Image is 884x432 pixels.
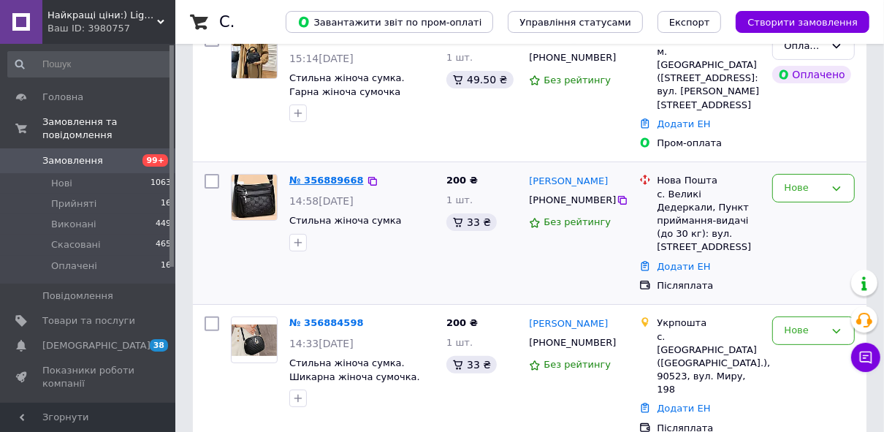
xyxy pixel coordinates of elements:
span: 1063 [150,177,171,190]
a: Стильна жіноча сумка. Гарна жіноча сумочка [289,72,405,97]
span: [DEMOGRAPHIC_DATA] [42,339,150,352]
span: Повідомлення [42,289,113,303]
div: [PHONE_NUMBER] [526,191,616,210]
span: 1 шт. [446,52,473,63]
div: Укрпошта [657,317,760,330]
div: Нове [785,323,825,338]
span: Найкращі ціни:) Lightssshop [47,9,157,22]
button: Експорт [658,11,722,33]
span: 200 ₴ [446,317,478,328]
a: Додати ЕН [657,118,710,129]
div: [PHONE_NUMBER] [526,333,616,352]
a: Фото товару [231,32,278,79]
span: 14:58[DATE] [289,195,354,207]
button: Завантажити звіт по пром-оплаті [286,11,493,33]
div: 49.50 ₴ [446,71,513,88]
span: Оплачені [51,259,97,273]
span: 14:33[DATE] [289,338,354,349]
a: Фото товару [231,174,278,221]
span: Завантажити звіт по пром-оплаті [297,15,481,29]
div: [PHONE_NUMBER] [526,48,616,67]
a: Створити замовлення [721,16,869,27]
span: 449 [156,218,171,231]
img: Фото товару [232,175,277,220]
span: Виконані [51,218,96,231]
a: № 356884598 [289,317,364,328]
button: Створити замовлення [736,11,869,33]
input: Пошук [7,51,172,77]
span: 200 ₴ [446,175,478,186]
span: Прийняті [51,197,96,211]
a: Додати ЕН [657,261,710,272]
div: Нове [785,181,825,196]
img: Фото товару [232,33,277,78]
a: Стильна жіноча сумка. Шикарна жіноча сумочка. [289,357,420,382]
a: [PERSON_NAME] [529,317,608,331]
span: 1 шт. [446,337,473,348]
span: 465 [156,238,171,251]
div: Пром-оплата [657,137,760,150]
span: Товари та послуги [42,314,135,327]
div: м. [GEOGRAPHIC_DATA] ([STREET_ADDRESS]: вул. [PERSON_NAME][STREET_ADDRESS] [657,45,760,112]
div: Оплачено [772,66,851,83]
div: Післяплата [657,279,760,292]
div: Ваш ID: 3980757 [47,22,175,35]
button: Управління статусами [508,11,643,33]
span: Головна [42,91,83,104]
span: 16 [161,259,171,273]
span: Нові [51,177,72,190]
div: Нова Пошта [657,174,760,187]
span: 38 [150,339,168,352]
span: Без рейтингу [544,216,611,227]
a: Фото товару [231,317,278,363]
a: Стильна жіноча сумка [289,215,402,226]
span: Скасовані [51,238,101,251]
span: Без рейтингу [544,75,611,86]
div: 33 ₴ [446,213,497,231]
a: [PERSON_NAME] [529,175,608,189]
img: Фото товару [232,325,277,356]
span: Без рейтингу [544,359,611,370]
span: Замовлення [42,154,103,167]
span: Створити замовлення [747,17,858,28]
button: Чат з покупцем [851,343,880,372]
div: с. [GEOGRAPHIC_DATA] ([GEOGRAPHIC_DATA].), 90523, вул. Миру, 198 [657,330,760,397]
span: Показники роботи компанії [42,364,135,390]
div: с. Великі Дедеркали, Пункт приймання-видачі (до 30 кг): вул. [STREET_ADDRESS] [657,188,760,254]
span: 15:14[DATE] [289,53,354,64]
span: 1 шт. [446,194,473,205]
span: Управління статусами [519,17,631,28]
h1: Список замовлень [219,13,367,31]
div: 33 ₴ [446,356,497,374]
a: № 356889668 [289,175,364,186]
div: Оплачено [785,39,825,54]
span: Замовлення та повідомлення [42,115,175,142]
a: Додати ЕН [657,403,710,414]
span: 99+ [142,154,168,167]
span: 16 [161,197,171,211]
span: Експорт [669,17,710,28]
